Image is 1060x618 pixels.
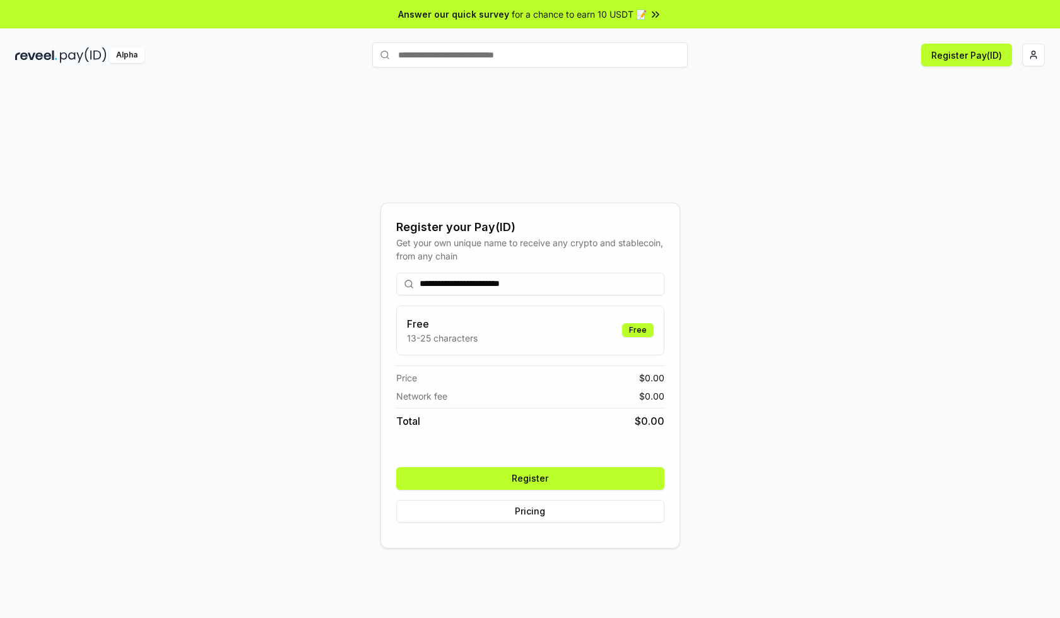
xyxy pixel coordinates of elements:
button: Pricing [396,500,664,523]
span: $ 0.00 [639,371,664,384]
span: Answer our quick survey [398,8,509,21]
span: $ 0.00 [639,389,664,403]
p: 13-25 characters [407,331,478,345]
span: $ 0.00 [635,413,664,429]
span: Total [396,413,420,429]
span: Network fee [396,389,447,403]
div: Alpha [109,47,144,63]
img: pay_id [60,47,107,63]
h3: Free [407,316,478,331]
div: Get your own unique name to receive any crypto and stablecoin, from any chain [396,236,664,263]
span: for a chance to earn 10 USDT 📝 [512,8,647,21]
div: Free [622,323,654,337]
img: reveel_dark [15,47,57,63]
div: Register your Pay(ID) [396,218,664,236]
span: Price [396,371,417,384]
button: Register [396,467,664,490]
button: Register Pay(ID) [921,44,1012,66]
